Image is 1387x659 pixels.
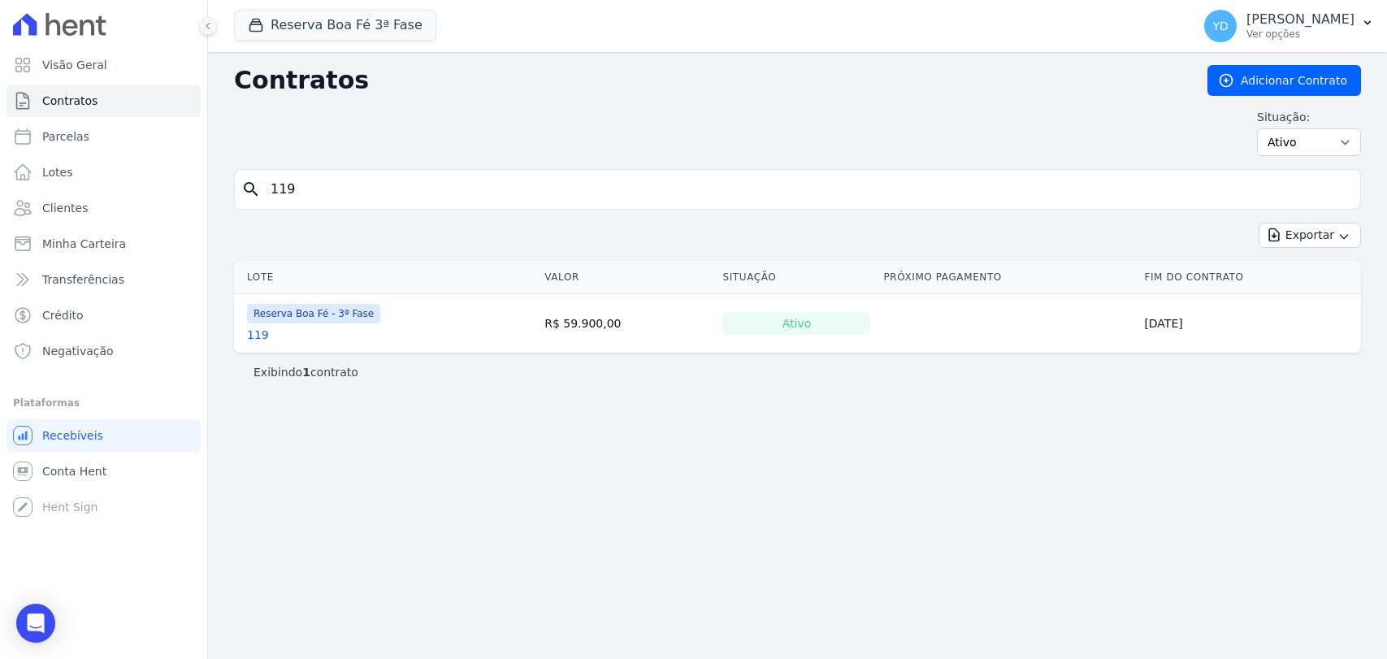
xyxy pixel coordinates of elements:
[716,261,877,294] th: Situação
[254,364,358,380] p: Exibindo contrato
[13,393,194,413] div: Plataformas
[722,312,870,335] div: Ativo
[1257,109,1361,125] label: Situação:
[538,261,716,294] th: Valor
[7,192,201,224] a: Clientes
[7,49,201,81] a: Visão Geral
[1138,261,1361,294] th: Fim do Contrato
[7,335,201,367] a: Negativação
[16,604,55,643] div: Open Intercom Messenger
[42,93,98,109] span: Contratos
[7,263,201,296] a: Transferências
[1246,11,1354,28] p: [PERSON_NAME]
[234,66,1181,95] h2: Contratos
[7,228,201,260] a: Minha Carteira
[261,173,1354,206] input: Buscar por nome do lote
[247,304,380,323] span: Reserva Boa Fé - 3ª Fase
[302,366,310,379] b: 1
[7,419,201,452] a: Recebíveis
[1191,3,1387,49] button: YD [PERSON_NAME] Ver opções
[7,299,201,332] a: Crédito
[234,261,538,294] th: Lote
[241,180,261,199] i: search
[42,128,89,145] span: Parcelas
[42,427,103,444] span: Recebíveis
[1246,28,1354,41] p: Ver opções
[1212,20,1228,32] span: YD
[42,57,107,73] span: Visão Geral
[877,261,1138,294] th: Próximo Pagamento
[1207,65,1361,96] a: Adicionar Contrato
[42,271,124,288] span: Transferências
[42,164,73,180] span: Lotes
[42,200,88,216] span: Clientes
[42,463,106,479] span: Conta Hent
[234,10,436,41] button: Reserva Boa Fé 3ª Fase
[247,327,269,343] a: 119
[7,85,201,117] a: Contratos
[538,294,716,353] td: R$ 59.900,00
[1259,223,1361,248] button: Exportar
[1138,294,1361,353] td: [DATE]
[42,236,126,252] span: Minha Carteira
[7,156,201,189] a: Lotes
[7,120,201,153] a: Parcelas
[42,343,114,359] span: Negativação
[42,307,84,323] span: Crédito
[7,455,201,488] a: Conta Hent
